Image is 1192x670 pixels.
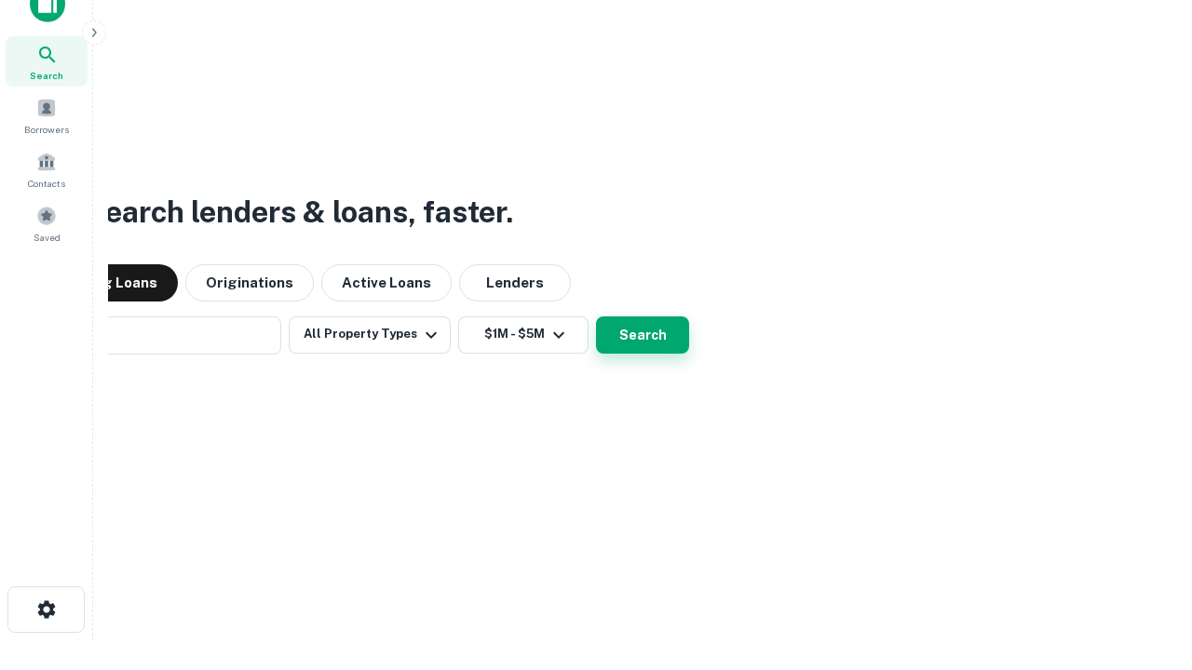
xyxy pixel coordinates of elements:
[6,144,88,194] a: Contacts
[85,190,513,234] h3: Search lenders & loans, faster.
[6,90,88,141] a: Borrowers
[289,316,451,354] button: All Property Types
[459,264,571,301] button: Lenders
[6,36,88,87] a: Search
[24,122,69,137] span: Borrowers
[30,68,63,83] span: Search
[6,198,88,248] a: Saved
[458,316,589,354] button: $1M - $5M
[185,264,314,301] button: Originations
[34,230,61,245] span: Saved
[596,316,689,354] button: Search
[321,264,452,301] button: Active Loans
[1099,521,1192,610] iframe: Chat Widget
[28,176,65,191] span: Contacts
